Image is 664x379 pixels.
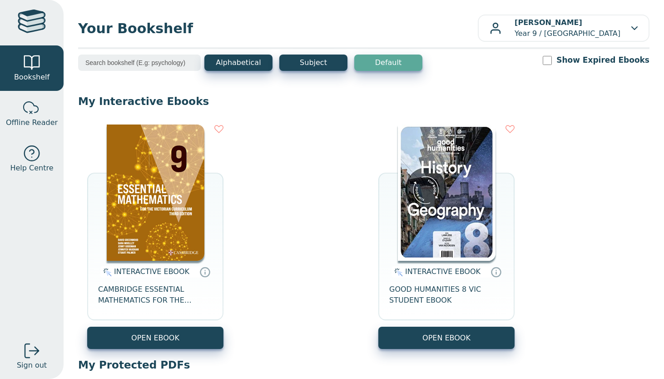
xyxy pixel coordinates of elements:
span: CAMBRIDGE ESSENTIAL MATHEMATICS FOR THE VICTORIAN CURRICULUM YEAR 9 EBOOK 3E [98,284,213,306]
span: Your Bookshelf [78,18,478,39]
p: My Interactive Ebooks [78,95,649,108]
span: Help Centre [10,163,53,174]
b: [PERSON_NAME] [515,18,582,27]
button: Alphabetical [204,55,273,71]
label: Show Expired Ebooks [556,55,649,66]
a: Interactive eBooks are accessed online via the publisher’s portal. They contain interactive resou... [199,266,210,277]
span: INTERACTIVE EBOOK [405,267,481,276]
span: INTERACTIVE EBOOK [114,267,189,276]
p: My Protected PDFs [78,358,649,372]
span: GOOD HUMANITIES 8 VIC STUDENT EBOOK [389,284,504,306]
span: Sign out [17,360,47,371]
span: Offline Reader [6,117,58,128]
span: Bookshelf [14,72,50,83]
img: 59ae0110-8e91-e911-a97e-0272d098c78b.jpg [398,125,496,261]
img: 04b5599d-fef1-41b0-b233-59aa45d44596.png [107,125,204,261]
button: OPEN EBOOK [378,327,515,349]
button: Subject [279,55,347,71]
button: OPEN EBOOK [87,327,223,349]
button: Default [354,55,422,71]
button: [PERSON_NAME]Year 9 / [GEOGRAPHIC_DATA] [478,15,649,42]
img: interactive.svg [100,267,112,278]
p: Year 9 / [GEOGRAPHIC_DATA] [515,17,620,39]
img: interactive.svg [391,267,403,278]
a: Interactive eBooks are accessed online via the publisher’s portal. They contain interactive resou... [491,266,501,277]
input: Search bookshelf (E.g: psychology) [78,55,201,71]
